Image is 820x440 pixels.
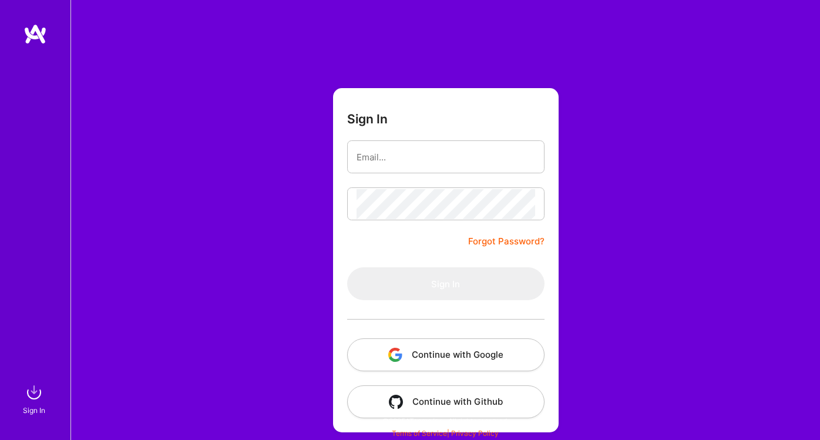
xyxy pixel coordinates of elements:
div: Sign In [23,404,45,417]
div: © 2025 ATeams Inc., All rights reserved. [70,406,820,435]
input: Email... [357,142,535,172]
span: | [392,429,499,438]
a: Terms of Service [392,429,447,438]
button: Continue with Github [347,385,545,418]
a: Privacy Policy [451,429,499,438]
h3: Sign In [347,112,388,126]
img: sign in [22,381,46,404]
img: icon [389,395,403,409]
img: logo [23,23,47,45]
button: Continue with Google [347,338,545,371]
img: icon [388,348,402,362]
a: sign inSign In [25,381,46,417]
button: Sign In [347,267,545,300]
a: Forgot Password? [468,234,545,248]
